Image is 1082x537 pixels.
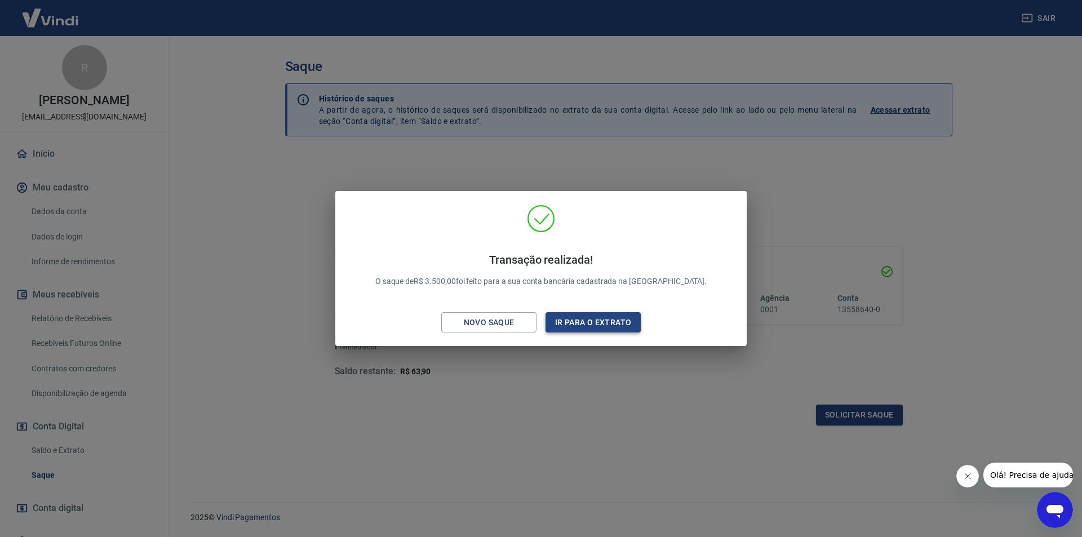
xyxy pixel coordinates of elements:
[983,463,1073,487] iframe: Mensagem da empresa
[7,8,95,17] span: Olá! Precisa de ajuda?
[450,316,528,330] div: Novo saque
[375,253,707,267] h4: Transação realizada!
[956,465,979,487] iframe: Fechar mensagem
[375,253,707,287] p: O saque de R$ 3.500,00 foi feito para a sua conta bancária cadastrada na [GEOGRAPHIC_DATA].
[546,312,641,333] button: Ir para o extrato
[1037,492,1073,528] iframe: Botão para abrir a janela de mensagens
[441,312,536,333] button: Novo saque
